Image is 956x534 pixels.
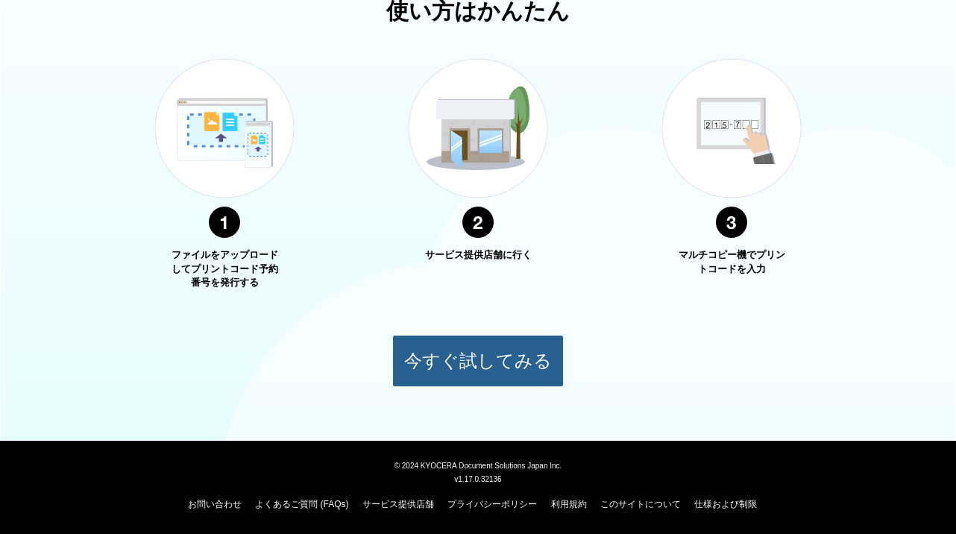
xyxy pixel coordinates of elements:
a: サービス提供店舗 [362,499,434,509]
span: © 2024 KYOCERA Document Solutions Japan Inc. [394,460,562,470]
a: お問い合わせ [188,499,242,509]
p: ファイルをアップロードしてプリントコード予約番号を発行する [169,248,280,290]
a: 利用規約 [551,499,587,509]
a: プライバシーポリシー [447,499,537,509]
a: 仕様および制限 [694,499,757,509]
p: サービス提供店舗に行く [422,248,534,263]
p: マルチコピー機でプリントコードを入力 [676,248,787,276]
button: 今すぐ試してみる [392,335,564,387]
a: よくあるご質問 (FAQs) [255,499,348,509]
a: このサイトについて [600,499,681,509]
span: v1.17.0.32136 [454,474,501,483]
